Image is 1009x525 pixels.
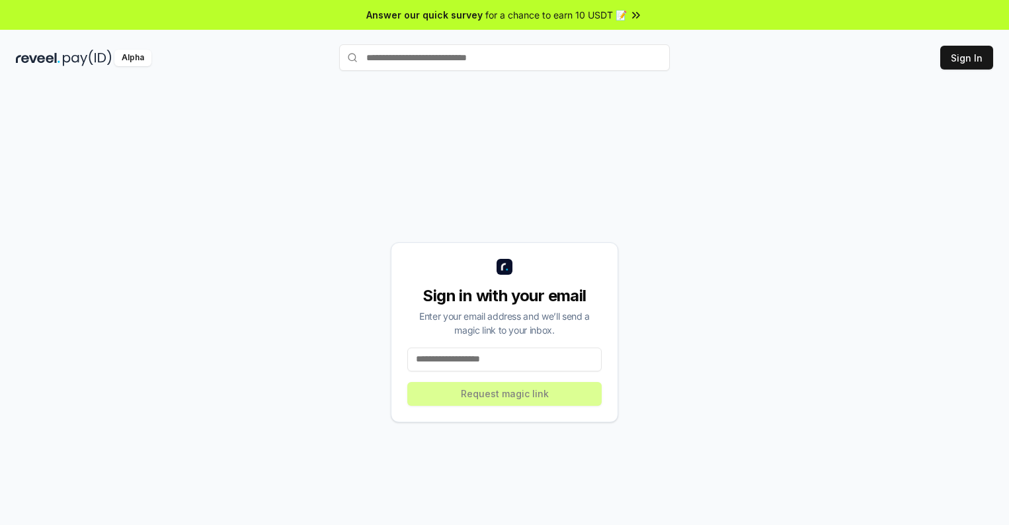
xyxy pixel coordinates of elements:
[497,259,512,275] img: logo_small
[485,8,627,22] span: for a chance to earn 10 USDT 📝
[940,46,993,70] button: Sign In
[16,50,60,66] img: reveel_dark
[63,50,112,66] img: pay_id
[114,50,151,66] div: Alpha
[366,8,483,22] span: Answer our quick survey
[407,285,602,307] div: Sign in with your email
[407,309,602,337] div: Enter your email address and we’ll send a magic link to your inbox.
